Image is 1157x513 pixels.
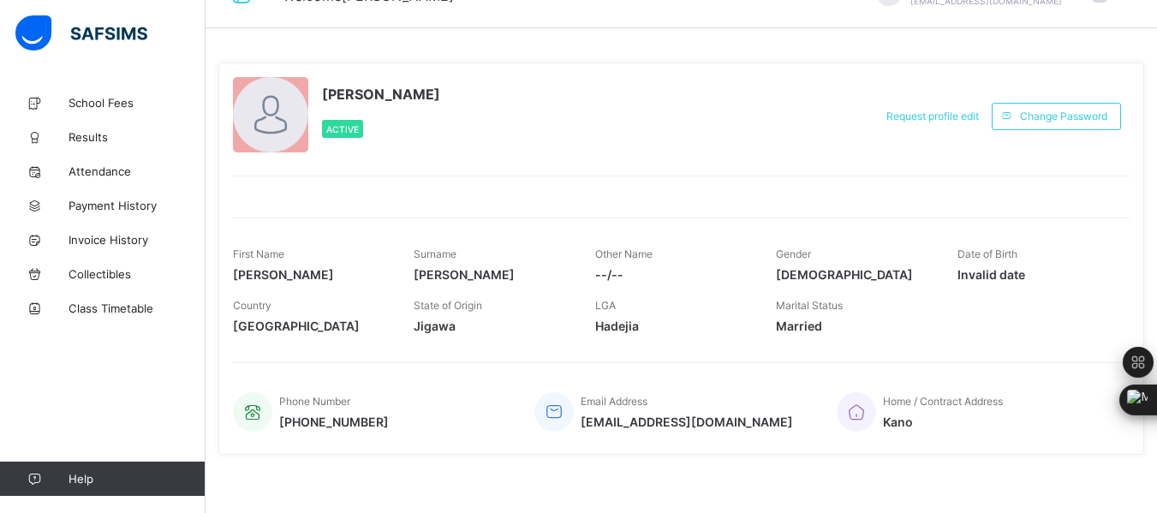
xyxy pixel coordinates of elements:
span: [PERSON_NAME] [414,267,569,282]
span: [PHONE_NUMBER] [279,415,389,429]
span: Help [69,472,205,486]
span: Country [233,299,271,312]
span: [EMAIL_ADDRESS][DOMAIN_NAME] [581,415,793,429]
span: Payment History [69,199,206,212]
span: Marital Status [776,299,843,312]
span: Request profile edit [886,110,979,122]
span: Married [776,319,931,333]
span: [PERSON_NAME] [233,267,388,282]
span: Results [69,130,206,144]
span: [PERSON_NAME] [322,86,440,103]
span: Invalid date [957,267,1112,282]
span: School Fees [69,96,206,110]
span: [DEMOGRAPHIC_DATA] [776,267,931,282]
span: Home / Contract Address [883,395,1003,408]
span: Active [326,124,359,134]
span: Gender [776,248,811,260]
span: State of Origin [414,299,482,312]
span: --/-- [595,267,750,282]
span: Date of Birth [957,248,1017,260]
span: Attendance [69,164,206,178]
span: Jigawa [414,319,569,333]
span: Change Password [1020,110,1107,122]
span: Hadejia [595,319,750,333]
span: Invoice History [69,233,206,247]
span: First Name [233,248,284,260]
span: Class Timetable [69,301,206,315]
span: [GEOGRAPHIC_DATA] [233,319,388,333]
span: Other Name [595,248,653,260]
span: Collectibles [69,267,206,281]
span: Surname [414,248,456,260]
span: LGA [595,299,616,312]
span: Phone Number [279,395,350,408]
span: Kano [883,415,1003,429]
span: Email Address [581,395,647,408]
img: safsims [15,15,147,51]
